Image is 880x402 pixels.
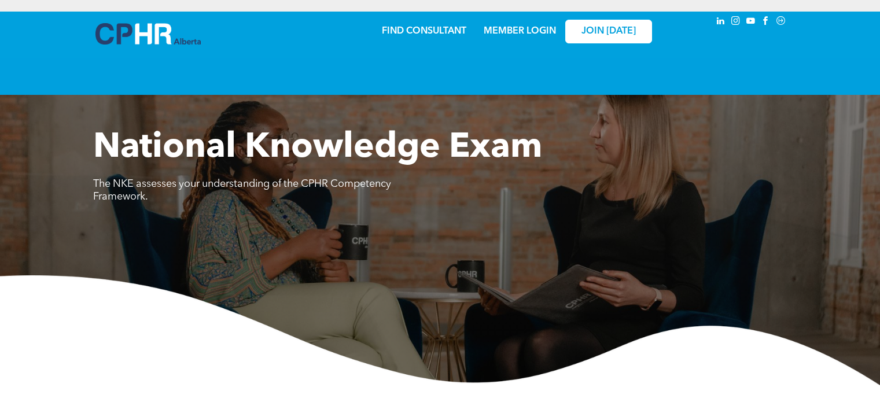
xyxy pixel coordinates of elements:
a: youtube [745,14,757,30]
a: FIND CONSULTANT [382,27,466,36]
a: instagram [730,14,742,30]
a: MEMBER LOGIN [484,27,556,36]
a: JOIN [DATE] [565,20,652,43]
span: JOIN [DATE] [581,26,636,37]
a: Social network [775,14,787,30]
span: National Knowledge Exam [93,131,542,165]
img: A blue and white logo for cp alberta [95,23,201,45]
span: The NKE assesses your understanding of the CPHR Competency Framework. [93,179,391,202]
a: facebook [760,14,772,30]
a: linkedin [715,14,727,30]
